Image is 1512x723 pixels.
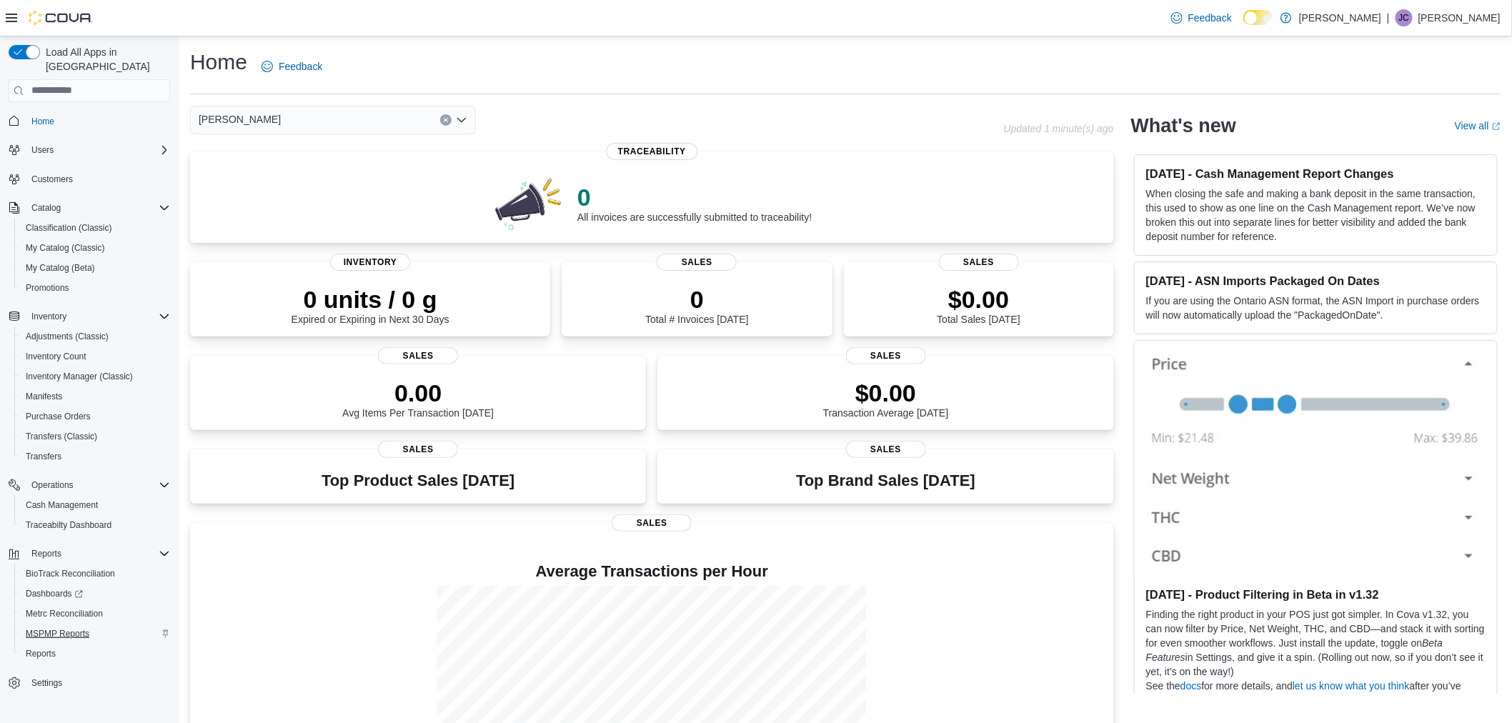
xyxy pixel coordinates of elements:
button: Inventory [3,306,176,326]
button: Users [26,141,59,159]
span: JC [1399,9,1410,26]
button: Reports [3,544,176,564]
span: Sales [612,514,692,532]
svg: External link [1492,122,1501,131]
span: Transfers [20,448,170,465]
div: All invoices are successfully submitted to traceability! [577,183,812,223]
button: Transfers [14,447,176,467]
span: Home [31,116,54,127]
button: My Catalog (Beta) [14,258,176,278]
a: BioTrack Reconciliation [20,565,121,582]
a: Dashboards [14,584,176,604]
span: Sales [378,441,458,458]
a: MSPMP Reports [20,625,95,642]
span: Traceabilty Dashboard [26,519,111,531]
span: Adjustments (Classic) [20,328,170,345]
span: BioTrack Reconciliation [26,568,115,579]
span: MSPMP Reports [26,628,89,639]
button: Cash Management [14,495,176,515]
p: When closing the safe and making a bank deposit in the same transaction, this used to show as one... [1146,186,1486,244]
h1: Home [190,48,247,76]
a: Reports [20,645,61,662]
a: Cash Management [20,497,104,514]
span: Manifests [20,388,170,405]
button: Inventory Count [14,346,176,367]
span: Promotions [20,279,170,296]
span: Catalog [26,199,170,216]
span: Cash Management [20,497,170,514]
p: 0 units / 0 g [292,285,449,314]
span: Traceability [607,143,697,160]
span: Operations [26,477,170,494]
a: My Catalog (Classic) [20,239,111,256]
span: Metrc Reconciliation [20,605,170,622]
span: Settings [26,674,170,692]
span: My Catalog (Beta) [20,259,170,276]
a: Customers [26,171,79,188]
span: Reports [31,548,61,559]
p: $0.00 [937,285,1020,314]
span: Feedback [279,59,322,74]
span: Promotions [26,282,69,294]
a: View allExternal link [1455,120,1501,131]
button: Settings [3,672,176,693]
h3: [DATE] - Cash Management Report Changes [1146,166,1486,181]
span: Dashboards [26,588,83,599]
a: Adjustments (Classic) [20,328,114,345]
span: Purchase Orders [20,408,170,425]
span: Transfers (Classic) [26,431,97,442]
button: Clear input [440,114,452,126]
a: Settings [26,674,68,692]
button: MSPMP Reports [14,624,176,644]
a: Inventory Manager (Classic) [20,368,139,385]
span: Reports [20,645,170,662]
span: My Catalog (Classic) [26,242,105,254]
span: Reports [26,648,56,659]
a: Classification (Classic) [20,219,118,236]
a: Manifests [20,388,68,405]
h3: [DATE] - Product Filtering in Beta in v1.32 [1146,587,1486,602]
a: docs [1180,680,1202,692]
a: let us know what you think [1293,680,1409,692]
p: 0.00 [342,379,494,407]
span: Inventory [330,254,410,271]
p: [PERSON_NAME] [1418,9,1501,26]
div: Total # Invoices [DATE] [645,285,748,325]
span: Home [26,112,170,130]
img: Cova [29,11,93,25]
span: Classification (Classic) [26,222,112,234]
span: Sales [657,254,737,271]
span: Dashboards [20,585,170,602]
button: Operations [26,477,79,494]
a: My Catalog (Beta) [20,259,101,276]
div: Total Sales [DATE] [937,285,1020,325]
p: [PERSON_NAME] [1299,9,1381,26]
span: Traceabilty Dashboard [20,517,170,534]
a: Transfers (Classic) [20,428,103,445]
button: Metrc Reconciliation [14,604,176,624]
span: Purchase Orders [26,411,91,422]
h2: What's new [1131,114,1236,137]
button: Promotions [14,278,176,298]
span: Operations [31,479,74,491]
button: Operations [3,475,176,495]
h4: Average Transactions per Hour [202,563,1103,580]
p: If you are using the Ontario ASN format, the ASN Import in purchase orders will now automatically... [1146,294,1486,322]
button: Users [3,140,176,160]
a: Feedback [1165,4,1238,32]
div: Expired or Expiring in Next 30 Days [292,285,449,325]
button: Reports [26,545,67,562]
button: Inventory Manager (Classic) [14,367,176,387]
span: Settings [31,677,62,689]
p: $0.00 [823,379,949,407]
a: Purchase Orders [20,408,96,425]
button: Traceabilty Dashboard [14,515,176,535]
span: Users [26,141,170,159]
div: Transaction Average [DATE] [823,379,949,419]
p: | [1387,9,1390,26]
a: Dashboards [20,585,89,602]
span: Dark Mode [1243,25,1244,26]
button: Purchase Orders [14,407,176,427]
span: Customers [31,174,73,185]
span: BioTrack Reconciliation [20,565,170,582]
